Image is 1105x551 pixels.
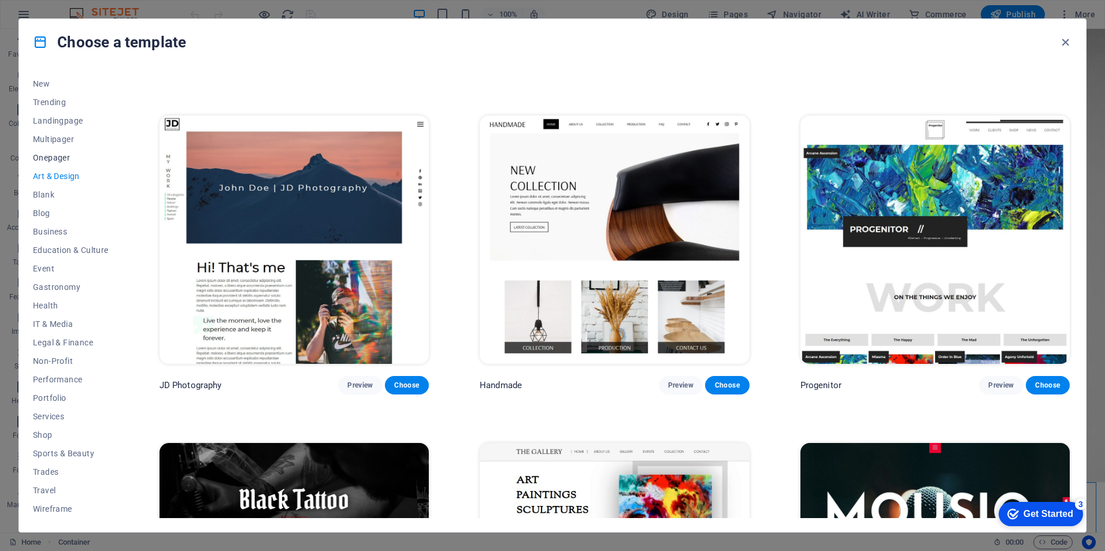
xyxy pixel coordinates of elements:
[33,356,109,366] span: Non-Profit
[33,296,109,315] button: Health
[33,190,109,199] span: Blank
[33,264,109,273] span: Event
[33,463,109,481] button: Trades
[33,500,109,518] button: Wireframe
[385,376,429,394] button: Choose
[668,381,694,390] span: Preview
[705,376,749,394] button: Choose
[33,204,109,222] button: Blog
[33,167,109,185] button: Art & Design
[33,130,109,148] button: Multipager
[33,444,109,463] button: Sports & Beauty
[33,352,109,370] button: Non-Profit
[33,33,186,51] h4: Choose a template
[33,370,109,389] button: Performance
[33,282,109,292] span: Gastronomy
[33,412,109,421] span: Services
[33,338,109,347] span: Legal & Finance
[33,449,109,458] span: Sports & Beauty
[33,135,109,144] span: Multipager
[480,116,749,364] img: Handmade
[979,376,1023,394] button: Preview
[33,98,109,107] span: Trending
[33,389,109,407] button: Portfolio
[394,381,420,390] span: Choose
[480,379,522,391] p: Handmade
[988,381,1014,390] span: Preview
[33,407,109,426] button: Services
[800,116,1070,364] img: Progenitor
[33,315,109,333] button: IT & Media
[347,381,373,390] span: Preview
[33,393,109,403] span: Portfolio
[33,241,109,259] button: Education & Culture
[9,6,94,30] div: Get Started 3 items remaining, 40% complete
[160,379,222,391] p: JD Photography
[800,379,841,391] p: Progenitor
[33,259,109,278] button: Event
[33,333,109,352] button: Legal & Finance
[33,75,109,93] button: New
[33,245,109,255] span: Education & Culture
[33,481,109,500] button: Travel
[33,79,109,88] span: New
[1026,376,1070,394] button: Choose
[33,172,109,181] span: Art & Design
[33,504,109,513] span: Wireframe
[33,467,109,476] span: Trades
[33,93,109,111] button: Trending
[659,376,703,394] button: Preview
[33,375,109,384] span: Performance
[33,227,109,236] span: Business
[33,153,109,162] span: Onepager
[33,278,109,296] button: Gastronomy
[33,222,109,241] button: Business
[33,111,109,130] button: Landingpage
[86,2,97,14] div: 3
[33,301,109,310] span: Health
[33,209,109,218] span: Blog
[33,116,109,125] span: Landingpage
[33,185,109,204] button: Blank
[33,430,109,440] span: Shop
[714,381,740,390] span: Choose
[33,148,109,167] button: Onepager
[33,426,109,444] button: Shop
[34,13,84,23] div: Get Started
[33,319,109,329] span: IT & Media
[338,376,382,394] button: Preview
[1035,381,1060,390] span: Choose
[33,486,109,495] span: Travel
[160,116,429,364] img: JD Photography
